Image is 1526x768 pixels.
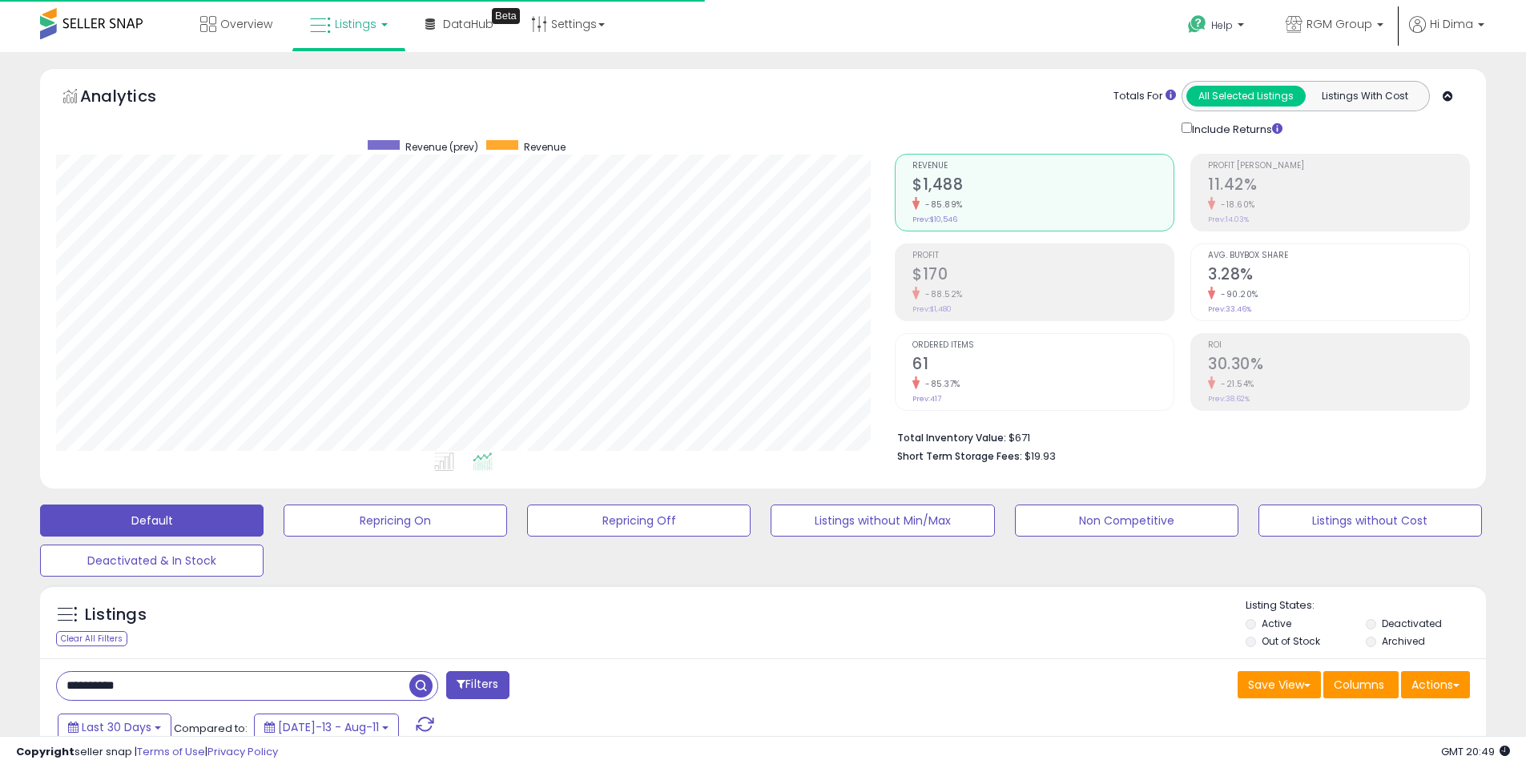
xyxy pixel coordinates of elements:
[1208,162,1469,171] span: Profit [PERSON_NAME]
[771,505,994,537] button: Listings without Min/Max
[1208,265,1469,287] h2: 3.28%
[174,721,248,736] span: Compared to:
[1187,14,1207,34] i: Get Help
[446,671,509,699] button: Filters
[1208,304,1251,314] small: Prev: 33.46%
[80,85,187,111] h5: Analytics
[1409,16,1484,52] a: Hi Dima
[1246,598,1486,613] p: Listing States:
[912,265,1174,287] h2: $170
[1170,119,1302,138] div: Include Returns
[1262,617,1291,630] label: Active
[912,341,1174,350] span: Ordered Items
[16,745,278,760] div: seller snap | |
[1175,2,1260,52] a: Help
[897,449,1022,463] b: Short Term Storage Fees:
[1401,671,1470,698] button: Actions
[1215,199,1255,211] small: -18.60%
[1382,634,1425,648] label: Archived
[1208,251,1469,260] span: Avg. Buybox Share
[1208,175,1469,197] h2: 11.42%
[920,199,963,211] small: -85.89%
[1025,448,1056,464] span: $19.93
[1215,288,1258,300] small: -90.20%
[82,719,151,735] span: Last 30 Days
[897,427,1458,446] li: $671
[1238,671,1321,698] button: Save View
[1208,394,1250,404] small: Prev: 38.62%
[897,431,1006,444] b: Total Inventory Value:
[58,714,171,741] button: Last 30 Days
[1334,677,1384,693] span: Columns
[1262,634,1320,648] label: Out of Stock
[1215,378,1254,390] small: -21.54%
[912,215,957,224] small: Prev: $10,546
[278,719,379,735] span: [DATE]-13 - Aug-11
[912,355,1174,376] h2: 61
[1307,16,1372,32] span: RGM Group
[1015,505,1238,537] button: Non Competitive
[1208,215,1249,224] small: Prev: 14.03%
[524,140,566,154] span: Revenue
[912,394,941,404] small: Prev: 417
[920,378,960,390] small: -85.37%
[1430,16,1473,32] span: Hi Dima
[207,744,278,759] a: Privacy Policy
[137,744,205,759] a: Terms of Use
[254,714,399,741] button: [DATE]-13 - Aug-11
[1211,18,1233,32] span: Help
[1113,89,1176,104] div: Totals For
[1208,355,1469,376] h2: 30.30%
[527,505,751,537] button: Repricing Off
[1305,86,1424,107] button: Listings With Cost
[912,251,1174,260] span: Profit
[1258,505,1482,537] button: Listings without Cost
[405,140,478,154] span: Revenue (prev)
[56,631,127,646] div: Clear All Filters
[284,505,507,537] button: Repricing On
[912,175,1174,197] h2: $1,488
[40,545,264,577] button: Deactivated & In Stock
[1323,671,1399,698] button: Columns
[443,16,493,32] span: DataHub
[85,604,147,626] h5: Listings
[40,505,264,537] button: Default
[1186,86,1306,107] button: All Selected Listings
[1208,341,1469,350] span: ROI
[912,304,952,314] small: Prev: $1,480
[492,8,520,24] div: Tooltip anchor
[920,288,963,300] small: -88.52%
[912,162,1174,171] span: Revenue
[1441,744,1510,759] span: 2025-09-11 20:49 GMT
[220,16,272,32] span: Overview
[16,744,74,759] strong: Copyright
[1382,617,1442,630] label: Deactivated
[335,16,376,32] span: Listings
